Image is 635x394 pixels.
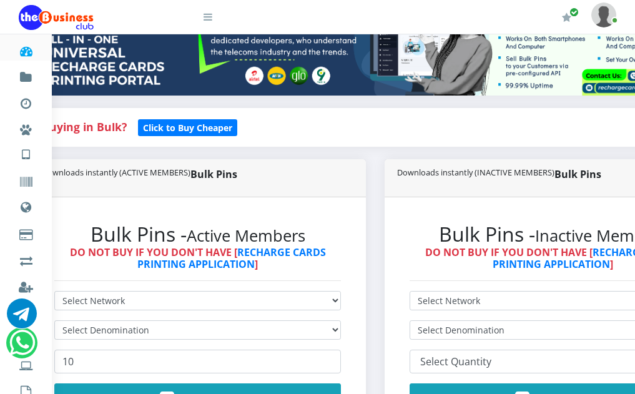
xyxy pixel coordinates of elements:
[42,119,127,134] strong: Buying in Bulk?
[187,225,305,247] small: Active Members
[19,60,33,90] a: Fund wallet
[19,112,33,142] a: Miscellaneous Payments
[19,86,33,116] a: Transactions
[9,337,35,358] a: Chat for support
[70,245,326,271] strong: DO NOT BUY IF YOU DON'T HAVE [ ]
[47,155,152,177] a: International VTU
[19,348,33,378] a: Print Recharge Cards
[19,34,33,64] a: Dashboard
[143,122,232,134] b: Click to Buy Cheaper
[42,167,190,179] small: Downloads instantly (ACTIVE MEMBERS)
[54,222,341,246] h2: Bulk Pins -
[397,167,554,179] small: Downloads instantly (INACTIVE MEMBERS)
[19,296,33,326] a: Transfer to Wallet
[569,7,579,17] span: Renew/Upgrade Subscription
[19,5,94,30] img: Logo
[47,137,152,159] a: Nigerian VTU
[19,217,33,247] a: Cable TV, Electricity
[54,350,341,373] input: Enter Quantity
[562,12,571,22] i: Renew/Upgrade Subscription
[19,244,33,273] a: Airtime -2- Cash
[19,165,33,195] a: Vouchers
[591,2,616,27] img: User
[138,119,237,134] a: Click to Buy Cheaper
[19,137,33,169] a: VTU
[137,245,326,271] a: RECHARGE CARDS PRINTING APPLICATION
[42,167,353,182] strong: Bulk Pins
[19,270,33,300] a: Register a Referral
[19,190,33,221] a: Data
[7,308,37,328] a: Chat for support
